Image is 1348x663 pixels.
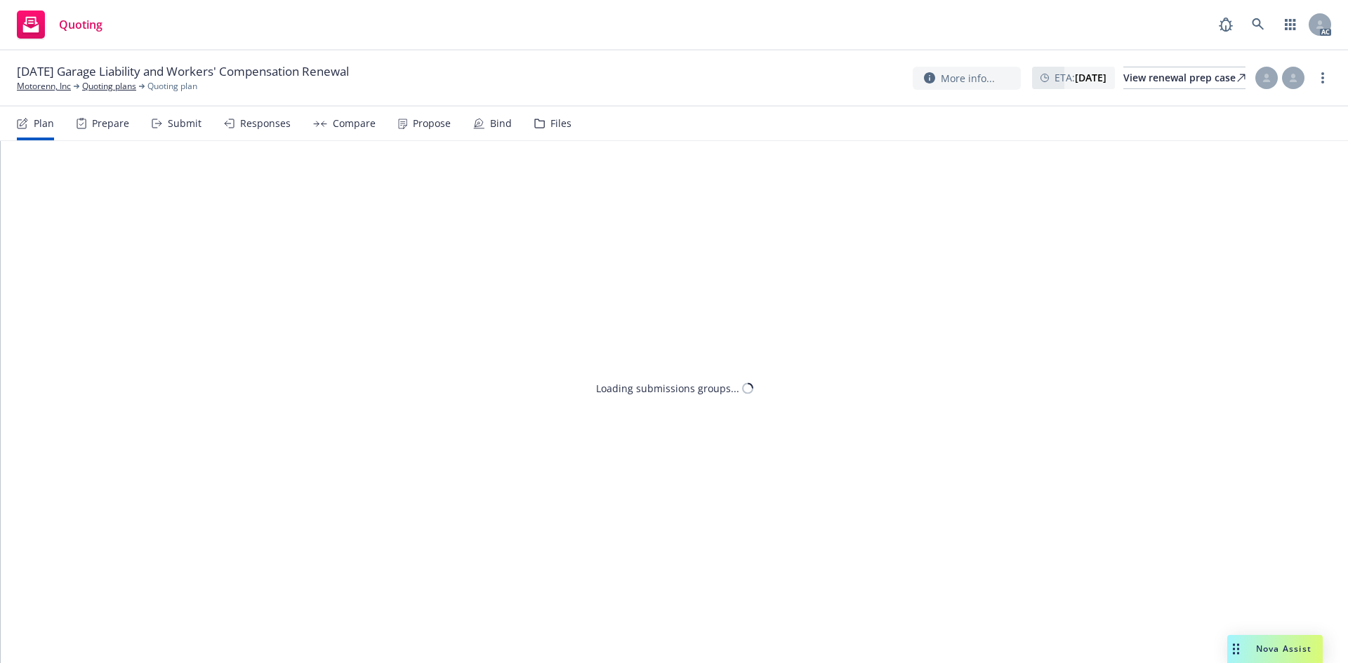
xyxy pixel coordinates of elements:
div: Propose [413,118,451,129]
div: Files [550,118,571,129]
div: Bind [490,118,512,129]
div: Loading submissions groups... [596,381,739,396]
div: Plan [34,118,54,129]
button: More info... [913,67,1021,90]
span: [DATE] Garage Liability and Workers' Compensation Renewal [17,63,349,80]
a: Switch app [1276,11,1304,39]
div: Compare [333,118,376,129]
span: ETA : [1055,70,1106,85]
span: Quoting plan [147,80,197,93]
div: Submit [168,118,201,129]
span: Nova Assist [1256,643,1311,655]
div: View renewal prep case [1123,67,1245,88]
a: Report a Bug [1212,11,1240,39]
div: Drag to move [1227,635,1245,663]
div: Responses [240,118,291,129]
a: Motorenn, Inc [17,80,71,93]
a: Quoting [11,5,108,44]
div: Prepare [92,118,129,129]
a: more [1314,69,1331,86]
a: Quoting plans [82,80,136,93]
button: Nova Assist [1227,635,1323,663]
span: Quoting [59,19,103,30]
strong: [DATE] [1075,71,1106,84]
a: Search [1244,11,1272,39]
span: More info... [941,71,995,86]
a: View renewal prep case [1123,67,1245,89]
